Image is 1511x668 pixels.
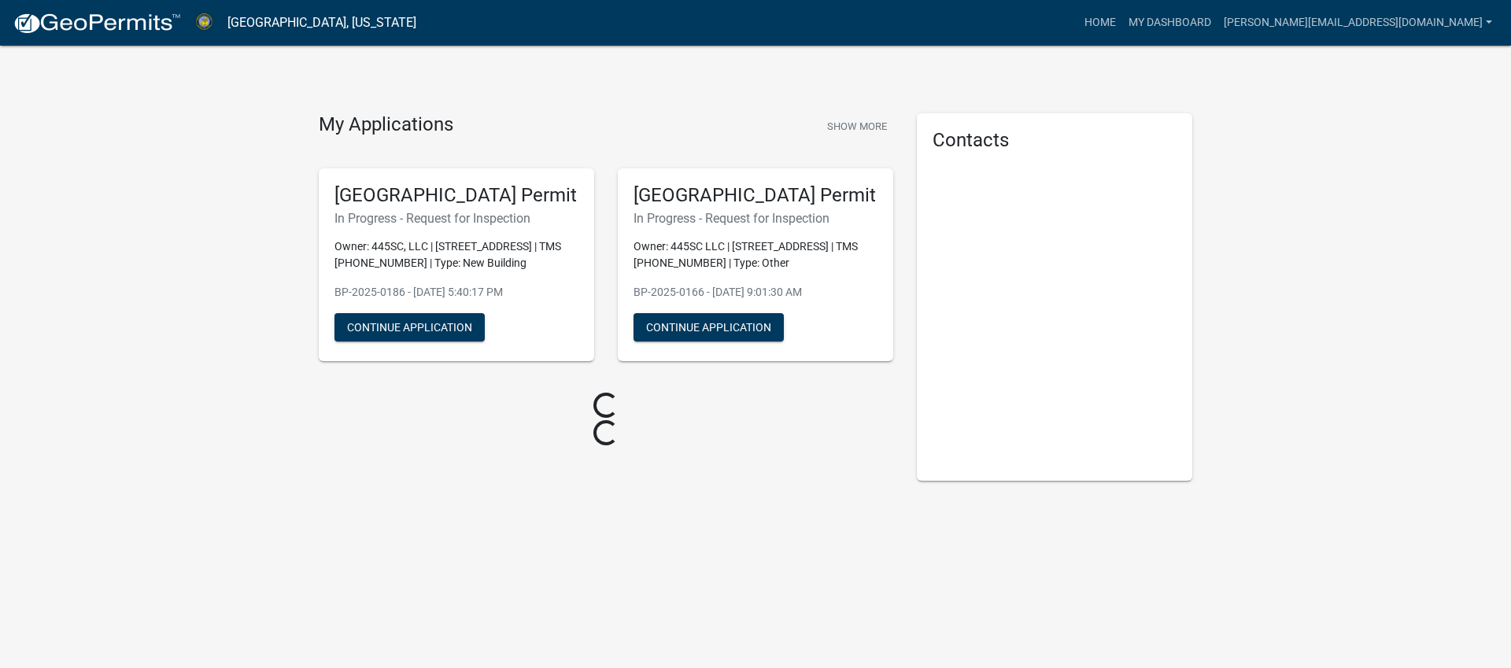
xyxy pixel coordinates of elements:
[634,284,877,301] p: BP-2025-0166 - [DATE] 9:01:30 AM
[334,313,485,341] button: Continue Application
[821,113,893,139] button: Show More
[1217,8,1498,38] a: [PERSON_NAME][EMAIL_ADDRESS][DOMAIN_NAME]
[334,238,578,271] p: Owner: 445SC, LLC | [STREET_ADDRESS] | TMS [PHONE_NUMBER] | Type: New Building
[1122,8,1217,38] a: My Dashboard
[334,284,578,301] p: BP-2025-0186 - [DATE] 5:40:17 PM
[194,12,215,33] img: Abbeville County, South Carolina
[634,184,877,207] h5: [GEOGRAPHIC_DATA] Permit
[334,211,578,226] h6: In Progress - Request for Inspection
[1078,8,1122,38] a: Home
[334,184,578,207] h5: [GEOGRAPHIC_DATA] Permit
[933,129,1177,152] h5: Contacts
[634,211,877,226] h6: In Progress - Request for Inspection
[634,313,784,341] button: Continue Application
[634,238,877,271] p: Owner: 445SC LLC | [STREET_ADDRESS] | TMS [PHONE_NUMBER] | Type: Other
[227,9,416,36] a: [GEOGRAPHIC_DATA], [US_STATE]
[319,113,453,137] h4: My Applications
